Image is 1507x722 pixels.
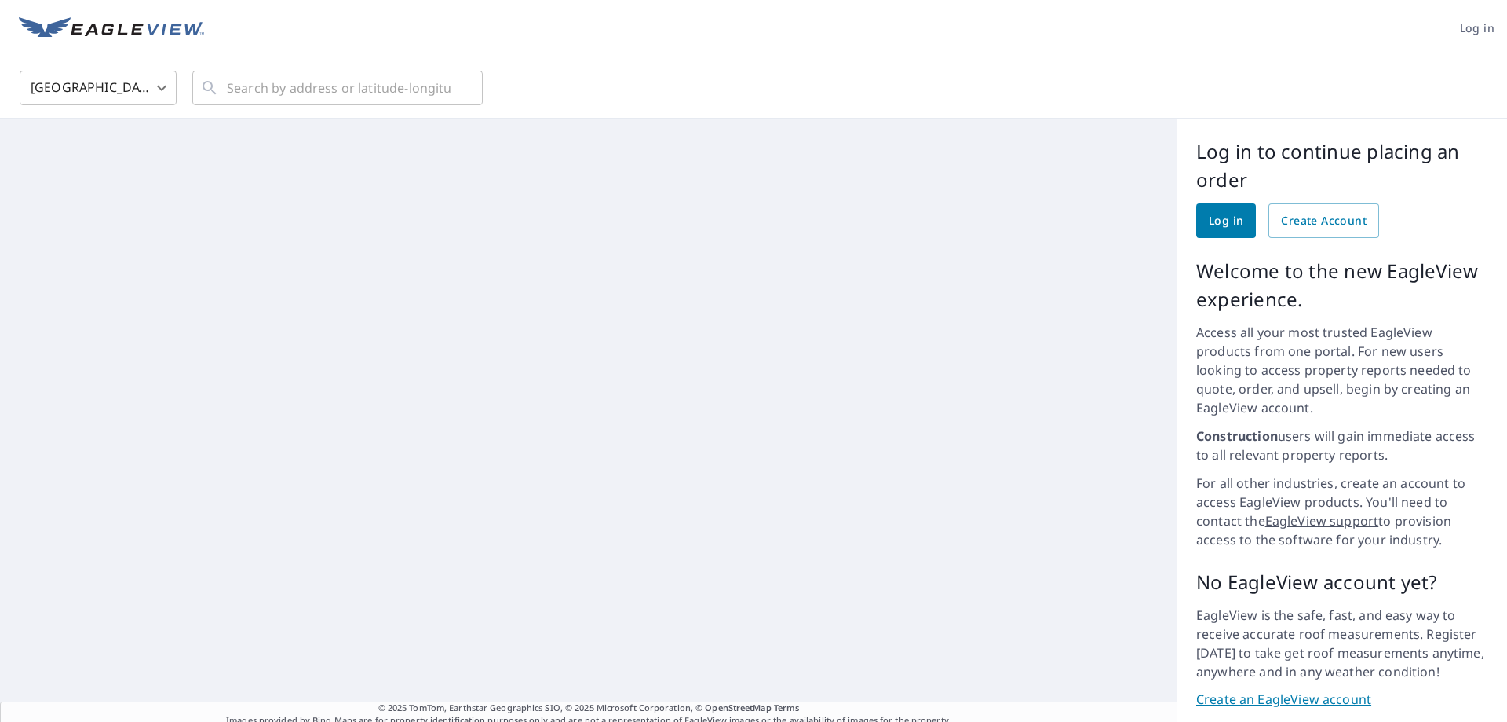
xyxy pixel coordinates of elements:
[227,66,451,110] input: Search by address or latitude-longitude
[1265,512,1379,530] a: EagleView support
[1268,203,1379,238] a: Create Account
[1460,19,1494,38] span: Log in
[1196,257,1488,313] p: Welcome to the new EagleView experience.
[19,17,204,41] img: EV Logo
[1196,427,1488,464] p: users will gain immediate access to all relevant property reports.
[705,702,771,713] a: OpenStreetMap
[1196,691,1488,709] a: Create an EagleView account
[1196,323,1488,417] p: Access all your most trusted EagleView products from one portal. For new users looking to access ...
[1196,568,1488,596] p: No EagleView account yet?
[1281,211,1367,231] span: Create Account
[378,702,800,715] span: © 2025 TomTom, Earthstar Geographics SIO, © 2025 Microsoft Corporation, ©
[20,66,177,110] div: [GEOGRAPHIC_DATA]
[774,702,800,713] a: Terms
[1196,474,1488,549] p: For all other industries, create an account to access EagleView products. You'll need to contact ...
[1196,427,1278,445] strong: Construction
[1196,203,1256,238] a: Log in
[1209,211,1243,231] span: Log in
[1196,137,1488,194] p: Log in to continue placing an order
[1196,606,1488,681] p: EagleView is the safe, fast, and easy way to receive accurate roof measurements. Register [DATE] ...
